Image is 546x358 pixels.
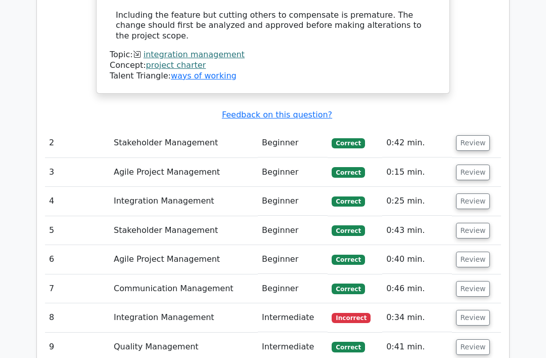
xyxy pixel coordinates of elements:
[332,226,365,236] span: Correct
[332,197,365,207] span: Correct
[332,342,365,352] span: Correct
[456,165,490,181] button: Review
[382,129,451,158] td: 0:42 min.
[332,139,365,149] span: Correct
[110,246,258,274] td: Agile Project Management
[456,310,490,326] button: Review
[456,282,490,297] button: Review
[382,246,451,274] td: 0:40 min.
[110,275,258,304] td: Communication Management
[45,304,110,333] td: 8
[332,284,365,294] span: Correct
[382,217,451,246] td: 0:43 min.
[258,158,328,187] td: Beginner
[258,187,328,216] td: Beginner
[45,187,110,216] td: 4
[110,129,258,158] td: Stakeholder Management
[110,61,436,71] div: Concept:
[110,304,258,333] td: Integration Management
[144,50,245,60] a: integration management
[382,275,451,304] td: 0:46 min.
[110,158,258,187] td: Agile Project Management
[456,223,490,239] button: Review
[45,246,110,274] td: 6
[258,129,328,158] td: Beginner
[45,217,110,246] td: 5
[456,340,490,355] button: Review
[45,158,110,187] td: 3
[456,194,490,210] button: Review
[332,313,371,324] span: Incorrect
[258,304,328,333] td: Intermediate
[110,50,436,82] div: Talent Triangle:
[258,246,328,274] td: Beginner
[171,71,237,81] a: ways of working
[110,187,258,216] td: Integration Management
[382,304,451,333] td: 0:34 min.
[382,187,451,216] td: 0:25 min.
[45,129,110,158] td: 2
[110,50,436,61] div: Topic:
[332,168,365,178] span: Correct
[258,275,328,304] td: Beginner
[456,136,490,151] button: Review
[456,252,490,268] button: Review
[382,158,451,187] td: 0:15 min.
[45,275,110,304] td: 7
[222,110,332,120] a: Feedback on this question?
[110,217,258,246] td: Stakeholder Management
[258,217,328,246] td: Beginner
[332,255,365,265] span: Correct
[146,61,206,70] a: project charter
